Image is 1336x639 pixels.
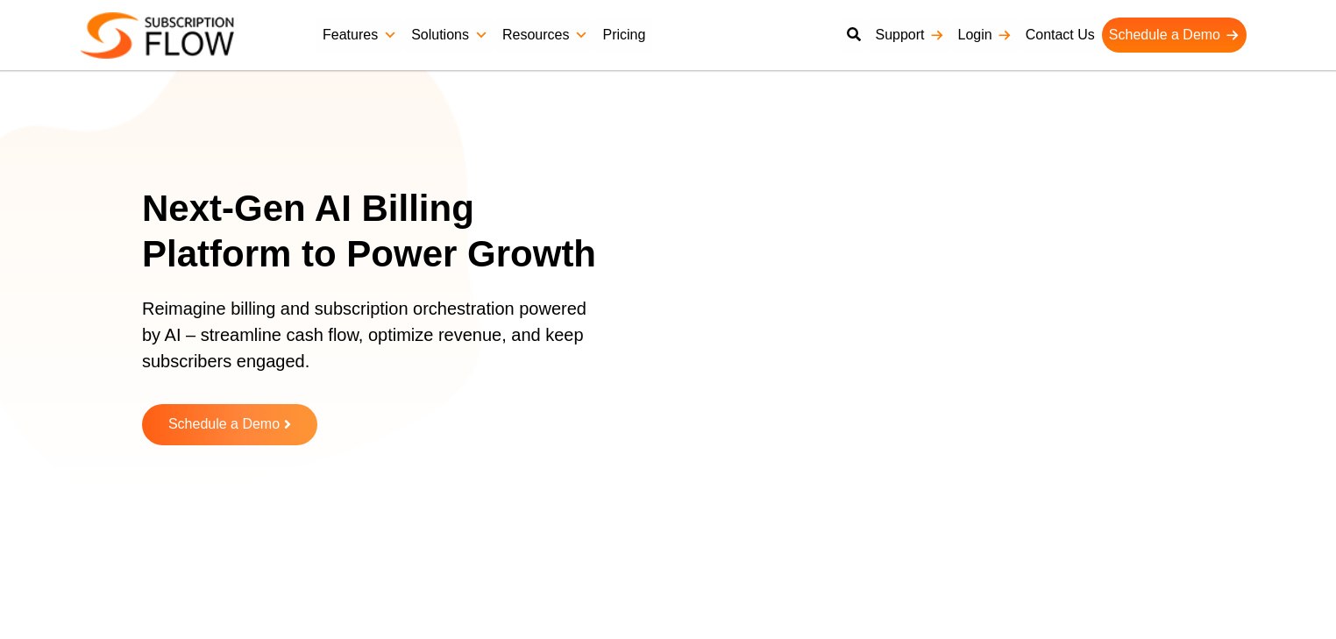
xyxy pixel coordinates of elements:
a: Pricing [595,18,652,53]
a: Solutions [404,18,495,53]
a: Login [951,18,1019,53]
a: Schedule a Demo [142,404,317,445]
a: Features [316,18,404,53]
img: Subscriptionflow [81,12,234,59]
p: Reimagine billing and subscription orchestration powered by AI – streamline cash flow, optimize r... [142,295,598,392]
a: Contact Us [1019,18,1102,53]
a: Resources [495,18,595,53]
a: Support [868,18,950,53]
a: Schedule a Demo [1102,18,1247,53]
h1: Next-Gen AI Billing Platform to Power Growth [142,186,620,278]
span: Schedule a Demo [168,417,280,432]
